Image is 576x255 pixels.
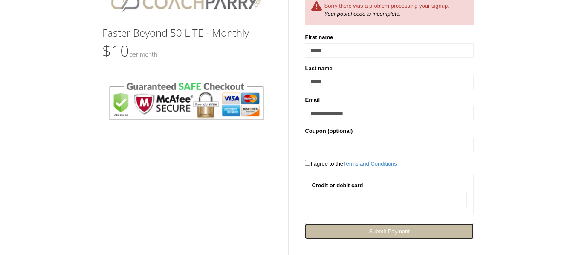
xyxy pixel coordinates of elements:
iframe: Secure card payment input frame [317,196,461,203]
small: Per Month [129,50,157,58]
label: First name [305,33,333,42]
i: Your postal code is incomplete. [324,11,401,17]
label: Email [305,96,320,104]
span: Submit Payment [369,228,409,235]
a: Terms and Conditions [343,160,397,167]
span: Sorry there was a problem processing your signup. [324,3,449,9]
span: I agree to the [305,160,397,167]
label: Credit or debit card [312,181,363,190]
span: $10 [102,40,157,61]
label: Last name [305,64,332,73]
a: Submit Payment [305,223,473,239]
h3: Faster Beyond 50 LITE - Monthly [102,27,271,38]
label: Coupon (optional) [305,127,353,135]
